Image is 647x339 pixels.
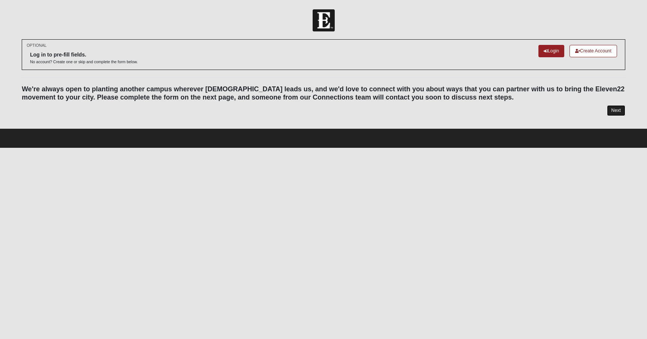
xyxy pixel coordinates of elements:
a: Create Account [569,45,617,57]
h4: We're always open to planting another campus wherever [DEMOGRAPHIC_DATA] leads us, and we'd love ... [22,85,625,101]
img: Church of Eleven22 Logo [313,9,335,31]
small: OPTIONAL [27,43,46,48]
a: Login [538,45,564,57]
a: Next [607,105,625,116]
p: No account? Create one or skip and complete the form below. [30,59,138,65]
h6: Log in to pre-fill fields. [30,52,138,58]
